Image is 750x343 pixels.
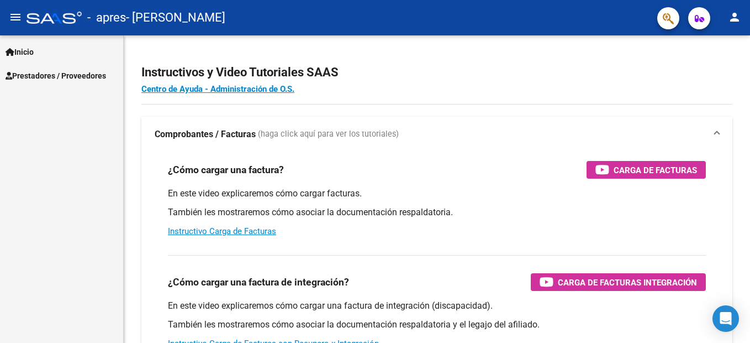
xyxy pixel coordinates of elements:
button: Carga de Facturas Integración [531,273,706,291]
span: Inicio [6,46,34,58]
a: Centro de Ayuda - Administración de O.S. [141,84,294,94]
mat-icon: menu [9,11,22,24]
h3: ¿Cómo cargar una factura de integración? [168,274,349,290]
button: Carga de Facturas [587,161,706,179]
p: También les mostraremos cómo asociar la documentación respaldatoria y el legajo del afiliado. [168,319,706,331]
a: Instructivo Carga de Facturas [168,226,276,236]
h2: Instructivos y Video Tutoriales SAAS [141,62,732,83]
p: También les mostraremos cómo asociar la documentación respaldatoria. [168,206,706,219]
span: Carga de Facturas [614,163,697,177]
span: Carga de Facturas Integración [558,276,697,289]
span: - apres [87,6,126,30]
span: (haga click aquí para ver los tutoriales) [258,128,399,141]
p: En este video explicaremos cómo cargar una factura de integración (discapacidad). [168,300,706,312]
span: Prestadores / Proveedores [6,70,106,82]
span: - [PERSON_NAME] [126,6,225,30]
strong: Comprobantes / Facturas [155,128,256,141]
mat-icon: person [728,11,741,24]
mat-expansion-panel-header: Comprobantes / Facturas (haga click aquí para ver los tutoriales) [141,117,732,152]
h3: ¿Cómo cargar una factura? [168,162,284,178]
div: Open Intercom Messenger [712,305,739,332]
p: En este video explicaremos cómo cargar facturas. [168,188,706,200]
